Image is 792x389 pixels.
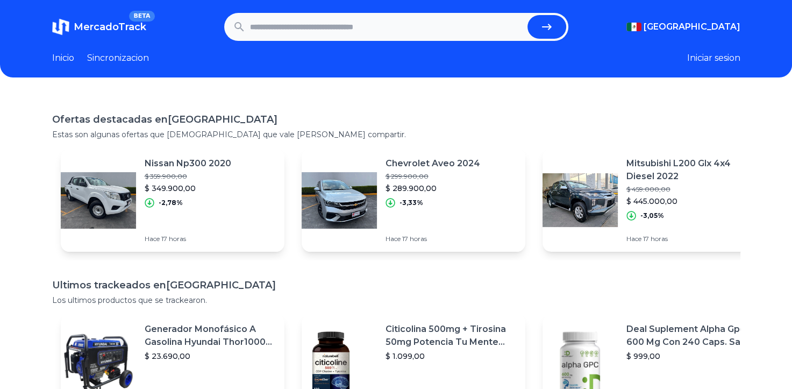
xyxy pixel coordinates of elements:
[626,323,758,349] p: Deal Suplement Alpha Gpc 600 Mg Con 240 Caps. Salud Cerebral Sabor S/n
[543,148,766,252] a: Featured imageMitsubishi L200 Glx 4x4 Diesel 2022$ 459.000,00$ 445.000,00-3,05%Hace 17 horas
[145,351,276,362] p: $ 23.690,00
[159,199,183,207] p: -2,78%
[87,52,149,65] a: Sincronizacion
[302,162,377,238] img: Featured image
[386,235,480,243] p: Hace 17 horas
[52,112,740,127] h1: Ofertas destacadas en [GEOGRAPHIC_DATA]
[644,20,740,33] span: [GEOGRAPHIC_DATA]
[61,148,284,252] a: Featured imageNissan Np300 2020$ 359.900,00$ 349.900,00-2,78%Hace 17 horas
[399,199,423,207] p: -3,33%
[52,52,74,65] a: Inicio
[52,278,740,293] h1: Ultimos trackeados en [GEOGRAPHIC_DATA]
[129,11,154,22] span: BETA
[52,18,146,36] a: MercadoTrackBETA
[543,162,618,238] img: Featured image
[52,129,740,140] p: Estas son algunas ofertas que [DEMOGRAPHIC_DATA] que vale [PERSON_NAME] compartir.
[145,235,231,243] p: Hace 17 horas
[687,52,740,65] button: Iniciar sesion
[145,183,231,194] p: $ 349.900,00
[626,23,641,31] img: Mexico
[386,172,480,181] p: $ 299.900,00
[626,235,758,243] p: Hace 17 horas
[145,157,231,170] p: Nissan Np300 2020
[626,351,758,362] p: $ 999,00
[626,196,758,207] p: $ 445.000,00
[74,21,146,33] span: MercadoTrack
[626,20,740,33] button: [GEOGRAPHIC_DATA]
[626,157,758,183] p: Mitsubishi L200 Glx 4x4 Diesel 2022
[386,157,480,170] p: Chevrolet Aveo 2024
[386,351,517,362] p: $ 1.099,00
[640,211,664,220] p: -3,05%
[145,172,231,181] p: $ 359.900,00
[386,183,480,194] p: $ 289.900,00
[302,148,525,252] a: Featured imageChevrolet Aveo 2024$ 299.900,00$ 289.900,00-3,33%Hace 17 horas
[145,323,276,349] p: Generador Monofásico A Gasolina Hyundai Thor10000 P 11.5 Kw
[52,18,69,36] img: MercadoTrack
[626,185,758,194] p: $ 459.000,00
[386,323,517,349] p: Citicolina 500mg + Tirosina 50mg Potencia Tu Mente (120caps) Sabor Sin Sabor
[52,295,740,306] p: Los ultimos productos que se trackearon.
[61,162,136,238] img: Featured image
